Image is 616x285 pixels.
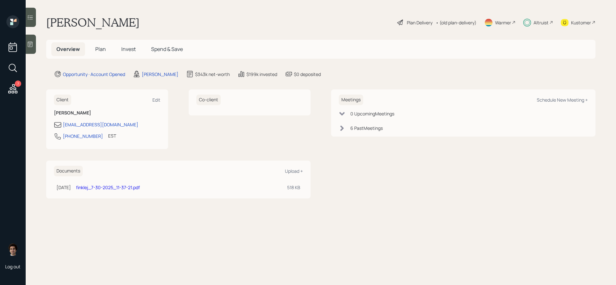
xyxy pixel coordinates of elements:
[56,184,71,191] div: [DATE]
[339,95,363,105] h6: Meetings
[121,46,136,53] span: Invest
[196,95,221,105] h6: Co-client
[15,80,21,87] div: 7
[285,168,303,174] div: Upload +
[436,19,476,26] div: • (old plan-delivery)
[537,97,588,103] div: Schedule New Meeting +
[76,184,140,190] a: finklej_7-30-2025_11-37-21.pdf
[294,71,321,78] div: $0 deposited
[54,110,160,116] h6: [PERSON_NAME]
[151,46,183,53] span: Spend & Save
[142,71,178,78] div: [PERSON_NAME]
[6,243,19,256] img: harrison-schaefer-headshot-2.png
[495,19,511,26] div: Warmer
[54,166,83,176] h6: Documents
[350,110,394,117] div: 0 Upcoming Meeting s
[46,15,140,29] h1: [PERSON_NAME]
[246,71,277,78] div: $199k invested
[571,19,591,26] div: Kustomer
[5,264,21,270] div: Log out
[287,184,300,191] div: 518 KB
[56,46,80,53] span: Overview
[534,19,549,26] div: Altruist
[108,132,116,139] div: EST
[407,19,432,26] div: Plan Delivery
[195,71,230,78] div: $343k net-worth
[63,121,138,128] div: [EMAIL_ADDRESS][DOMAIN_NAME]
[350,125,383,131] div: 6 Past Meeting s
[152,97,160,103] div: Edit
[63,133,103,139] div: [PHONE_NUMBER]
[95,46,106,53] span: Plan
[63,71,125,78] div: Opportunity · Account Opened
[54,95,71,105] h6: Client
